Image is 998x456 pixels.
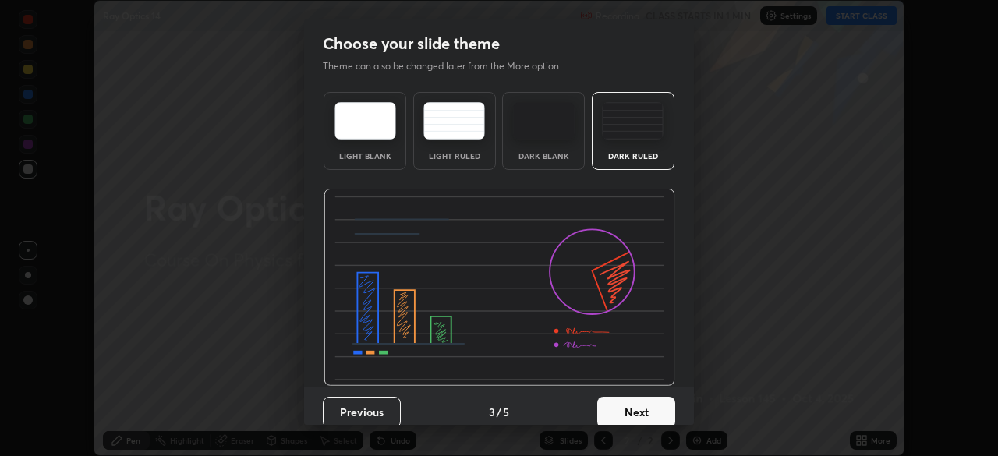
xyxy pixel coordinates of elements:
[489,404,495,420] h4: 3
[512,152,575,160] div: Dark Blank
[513,102,575,140] img: darkTheme.f0cc69e5.svg
[323,397,401,428] button: Previous
[334,102,396,140] img: lightTheme.e5ed3b09.svg
[602,102,664,140] img: darkRuledTheme.de295e13.svg
[423,102,485,140] img: lightRuledTheme.5fabf969.svg
[503,404,509,420] h4: 5
[334,152,396,160] div: Light Blank
[602,152,664,160] div: Dark Ruled
[324,189,675,387] img: darkRuledThemeBanner.864f114c.svg
[423,152,486,160] div: Light Ruled
[497,404,501,420] h4: /
[323,59,575,73] p: Theme can also be changed later from the More option
[323,34,500,54] h2: Choose your slide theme
[597,397,675,428] button: Next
